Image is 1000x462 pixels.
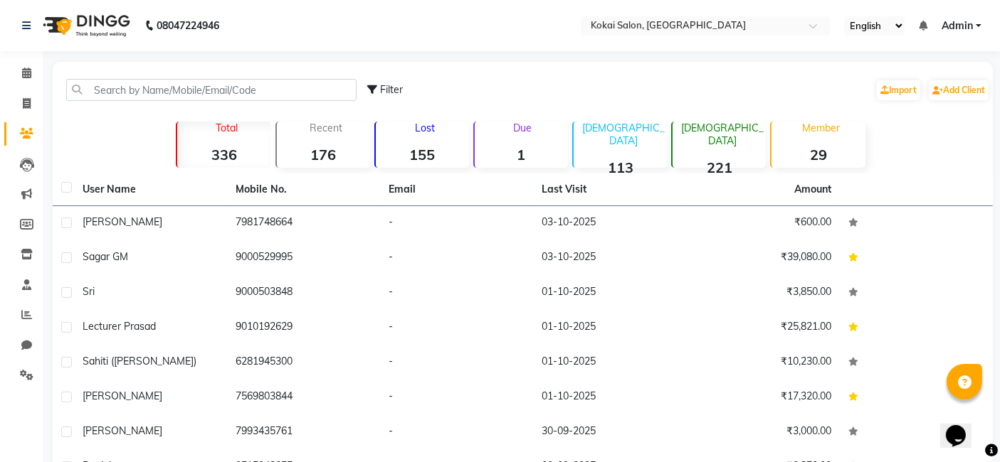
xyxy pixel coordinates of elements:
td: 01-10-2025 [533,311,686,345]
strong: 221 [673,159,766,176]
td: - [380,206,533,241]
iframe: chat widget [940,405,986,448]
th: Amount [786,173,840,205]
td: ₹25,821.00 [687,311,840,345]
td: ₹3,000.00 [687,415,840,450]
td: ₹17,320.00 [687,380,840,415]
span: Admin [942,18,973,33]
td: - [380,380,533,415]
p: Due [478,122,568,134]
b: 08047224946 [157,6,219,45]
p: Recent [283,122,370,134]
td: ₹600.00 [687,206,840,241]
input: Search by Name/Mobile/Email/Code [66,79,357,101]
td: - [380,241,533,276]
span: Filter [380,83,403,96]
p: Total [183,122,270,134]
td: ₹39,080.00 [687,241,840,276]
td: 9010192629 [227,311,380,345]
th: User Name [74,173,227,206]
td: - [380,345,533,380]
td: 03-10-2025 [533,241,686,276]
strong: 155 [376,146,469,163]
td: 03-10-2025 [533,206,686,241]
p: [DEMOGRAPHIC_DATA] [678,122,766,147]
td: ₹3,850.00 [687,276,840,311]
td: 9000529995 [227,241,380,276]
strong: 176 [277,146,370,163]
td: ₹10,230.00 [687,345,840,380]
strong: 113 [574,159,667,176]
a: Import [877,80,920,100]
span: [PERSON_NAME] [83,390,162,402]
td: - [380,311,533,345]
span: Sahiti ([PERSON_NAME]) [83,355,196,367]
td: 6281945300 [227,345,380,380]
td: 30-09-2025 [533,415,686,450]
span: [PERSON_NAME] [83,424,162,437]
td: 01-10-2025 [533,276,686,311]
td: - [380,276,533,311]
span: [PERSON_NAME] [83,215,162,228]
th: Mobile No. [227,173,380,206]
td: 9000503848 [227,276,380,311]
p: [DEMOGRAPHIC_DATA] [579,122,667,147]
span: Sagar GM [83,250,128,263]
td: - [380,415,533,450]
img: logo [36,6,134,45]
strong: 29 [772,146,865,163]
strong: 1 [475,146,568,163]
p: Lost [381,122,469,134]
td: 01-10-2025 [533,345,686,380]
td: 7569803844 [227,380,380,415]
a: Add Client [929,80,989,100]
th: Last Visit [533,173,686,206]
span: Lecturer Prasad [83,320,156,333]
th: Email [380,173,533,206]
td: 01-10-2025 [533,380,686,415]
td: 7981748664 [227,206,380,241]
td: 7993435761 [227,415,380,450]
span: sri [83,285,95,298]
strong: 336 [177,146,270,163]
p: Member [777,122,865,134]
